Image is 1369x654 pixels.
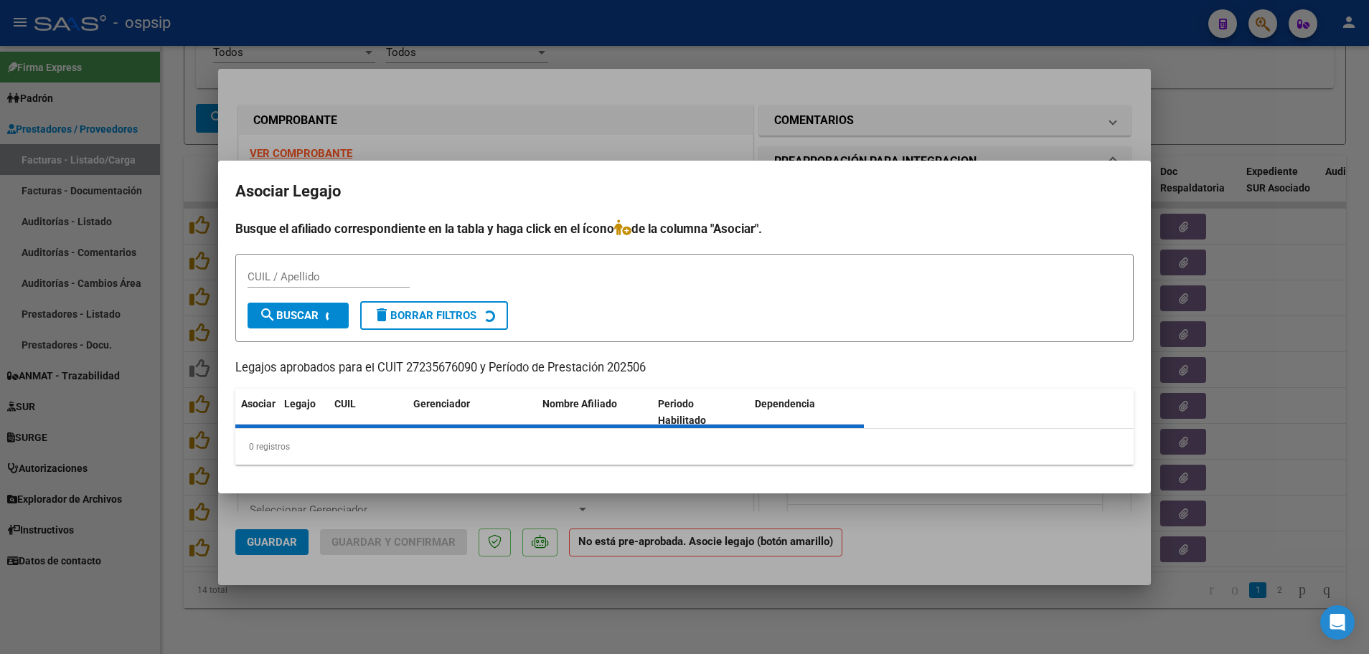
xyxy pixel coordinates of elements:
[248,303,349,328] button: Buscar
[334,398,356,409] span: CUIL
[284,398,316,409] span: Legajo
[241,398,276,409] span: Asociar
[373,306,390,323] mat-icon: delete
[235,178,1134,205] h2: Asociar Legajo
[542,398,617,409] span: Nombre Afiliado
[537,389,652,436] datatable-header-cell: Nombre Afiliado
[755,398,815,409] span: Dependencia
[652,389,749,436] datatable-header-cell: Periodo Habilitado
[373,309,476,322] span: Borrar Filtros
[235,219,1134,238] h4: Busque el afiliado correspondiente en la tabla y haga click en el ícono de la columna "Asociar".
[360,301,508,330] button: Borrar Filtros
[259,306,276,323] mat-icon: search
[749,389,865,436] datatable-header-cell: Dependencia
[235,429,1134,465] div: 0 registros
[408,389,537,436] datatable-header-cell: Gerenciador
[235,359,1134,377] p: Legajos aprobados para el CUIT 27235676090 y Período de Prestación 202506
[329,389,408,436] datatable-header-cell: CUIL
[278,389,329,436] datatable-header-cell: Legajo
[658,398,706,426] span: Periodo Habilitado
[1320,605,1355,640] div: Open Intercom Messenger
[235,389,278,436] datatable-header-cell: Asociar
[413,398,470,409] span: Gerenciador
[259,309,319,322] span: Buscar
